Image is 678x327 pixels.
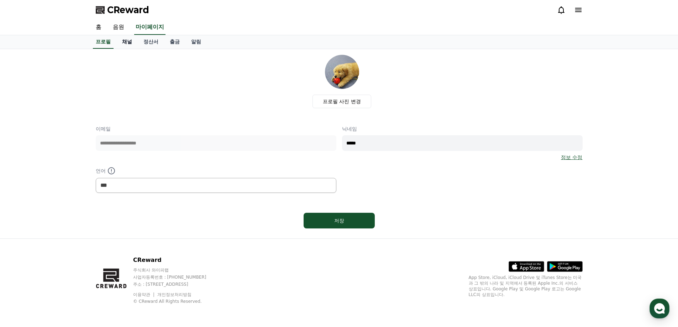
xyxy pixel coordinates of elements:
p: 이메일 [96,125,336,132]
a: 음원 [107,20,130,35]
a: 대화 [47,226,92,243]
a: 이용약관 [133,292,156,297]
a: 프로필 [93,35,114,49]
label: 프로필 사진 변경 [312,95,371,108]
a: 홈 [2,226,47,243]
span: 대화 [65,237,74,242]
a: 마이페이지 [134,20,165,35]
div: 저장 [318,217,361,224]
a: 정산서 [138,35,164,49]
a: 알림 [185,35,207,49]
a: 설정 [92,226,137,243]
p: App Store, iCloud, iCloud Drive 및 iTunes Store는 미국과 그 밖의 나라 및 지역에서 등록된 Apple Inc.의 서비스 상표입니다. Goo... [469,275,583,297]
span: CReward [107,4,149,16]
p: © CReward All Rights Reserved. [133,299,220,304]
a: 개인정보처리방침 [157,292,191,297]
button: 저장 [304,213,375,228]
a: 출금 [164,35,185,49]
p: 주소 : [STREET_ADDRESS] [133,281,220,287]
span: 홈 [22,236,27,242]
a: 정보 수정 [561,154,582,161]
a: 홈 [90,20,107,35]
p: 주식회사 와이피랩 [133,267,220,273]
span: 설정 [110,236,119,242]
img: profile_image [325,55,359,89]
a: CReward [96,4,149,16]
p: 사업자등록번호 : [PHONE_NUMBER] [133,274,220,280]
p: 언어 [96,167,336,175]
p: 닉네임 [342,125,583,132]
a: 채널 [116,35,138,49]
p: CReward [133,256,220,264]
